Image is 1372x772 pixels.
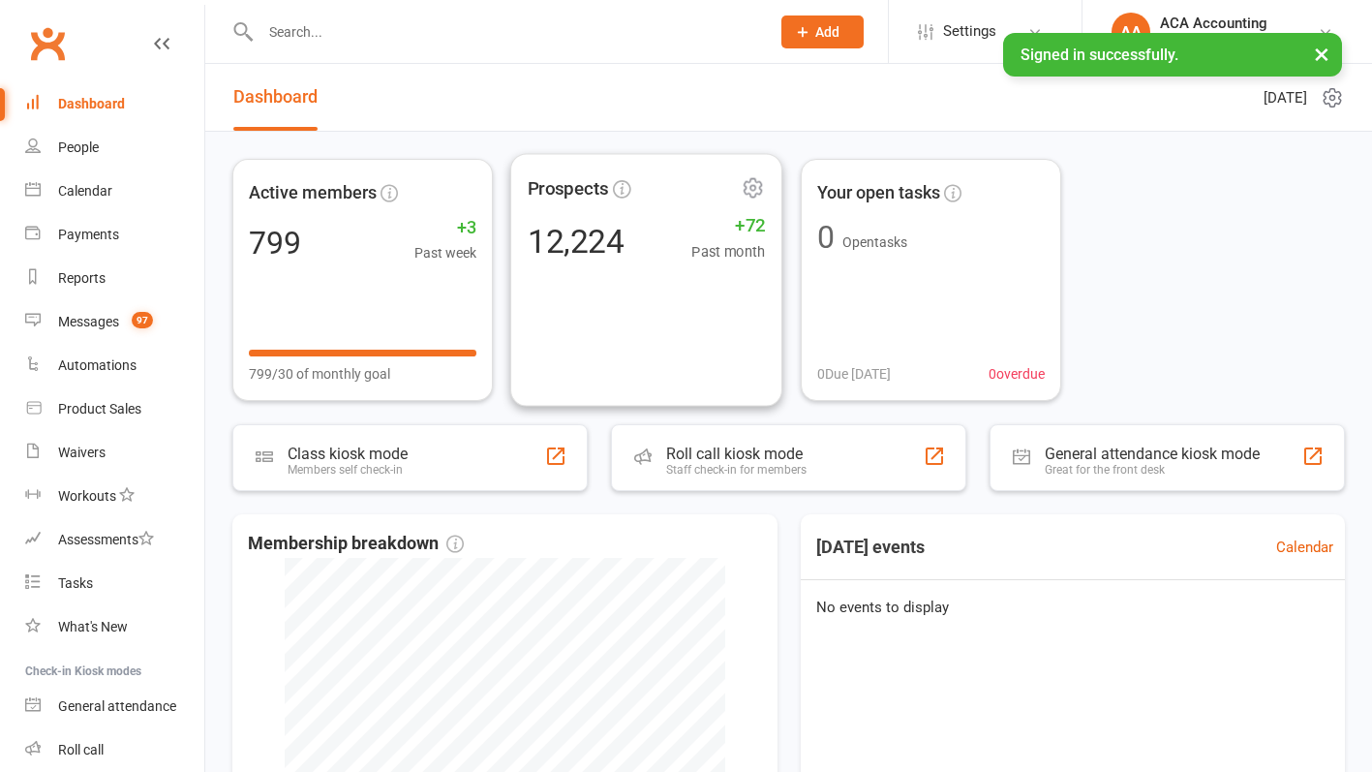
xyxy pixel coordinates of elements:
span: Prospects [528,174,609,203]
a: Payments [25,213,204,257]
a: People [25,126,204,170]
span: [DATE] [1264,86,1307,109]
div: What's New [58,619,128,634]
div: Staff check-in for members [666,463,807,477]
div: Roll call [58,742,104,757]
button: × [1304,33,1339,75]
div: ACA Network [1160,32,1267,49]
div: General attendance [58,698,176,714]
a: Assessments [25,518,204,562]
span: Past month [691,240,765,262]
a: Messages 97 [25,300,204,344]
button: Add [781,15,864,48]
div: Tasks [58,575,93,591]
div: Roll call kiosk mode [666,445,807,463]
span: Active members [249,179,377,207]
div: People [58,139,99,155]
div: Members self check-in [288,463,408,477]
h3: [DATE] events [801,530,940,565]
span: +72 [691,211,765,240]
span: 0 Due [DATE] [817,363,891,385]
div: Class kiosk mode [288,445,408,463]
span: Settings [943,10,996,53]
span: Open tasks [842,234,907,250]
span: Membership breakdown [248,530,464,558]
div: Waivers [58,445,106,460]
span: Past week [414,242,476,263]
div: Assessments [58,532,154,547]
a: Tasks [25,562,204,605]
a: Workouts [25,475,204,518]
div: Automations [58,357,137,373]
span: Your open tasks [817,179,940,207]
span: 97 [132,312,153,328]
a: Dashboard [25,82,204,126]
div: Great for the front desk [1045,463,1260,477]
div: AA [1112,13,1150,51]
a: Clubworx [23,19,72,68]
div: Calendar [58,183,112,199]
div: 0 [817,222,835,253]
span: 0 overdue [989,363,1045,385]
a: What's New [25,605,204,649]
a: Dashboard [233,64,318,131]
a: Waivers [25,431,204,475]
a: Calendar [1276,536,1333,559]
input: Search... [255,18,756,46]
div: Dashboard [58,96,125,111]
a: Roll call [25,728,204,772]
span: Add [815,24,839,40]
div: 12,224 [528,225,625,257]
span: Signed in successfully. [1021,46,1178,64]
a: Calendar [25,170,204,213]
a: Product Sales [25,387,204,431]
a: General attendance kiosk mode [25,685,204,728]
a: Automations [25,344,204,387]
a: Reports [25,257,204,300]
div: ACA Accounting [1160,15,1267,32]
div: Product Sales [58,401,141,417]
div: No events to display [793,580,1354,634]
div: Messages [58,314,119,329]
span: +3 [414,214,476,242]
div: General attendance kiosk mode [1045,445,1260,463]
div: 799 [249,228,301,259]
span: 799/30 of monthly goal [249,363,390,385]
div: Reports [58,270,106,286]
div: Payments [58,227,119,242]
div: Workouts [58,488,116,504]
